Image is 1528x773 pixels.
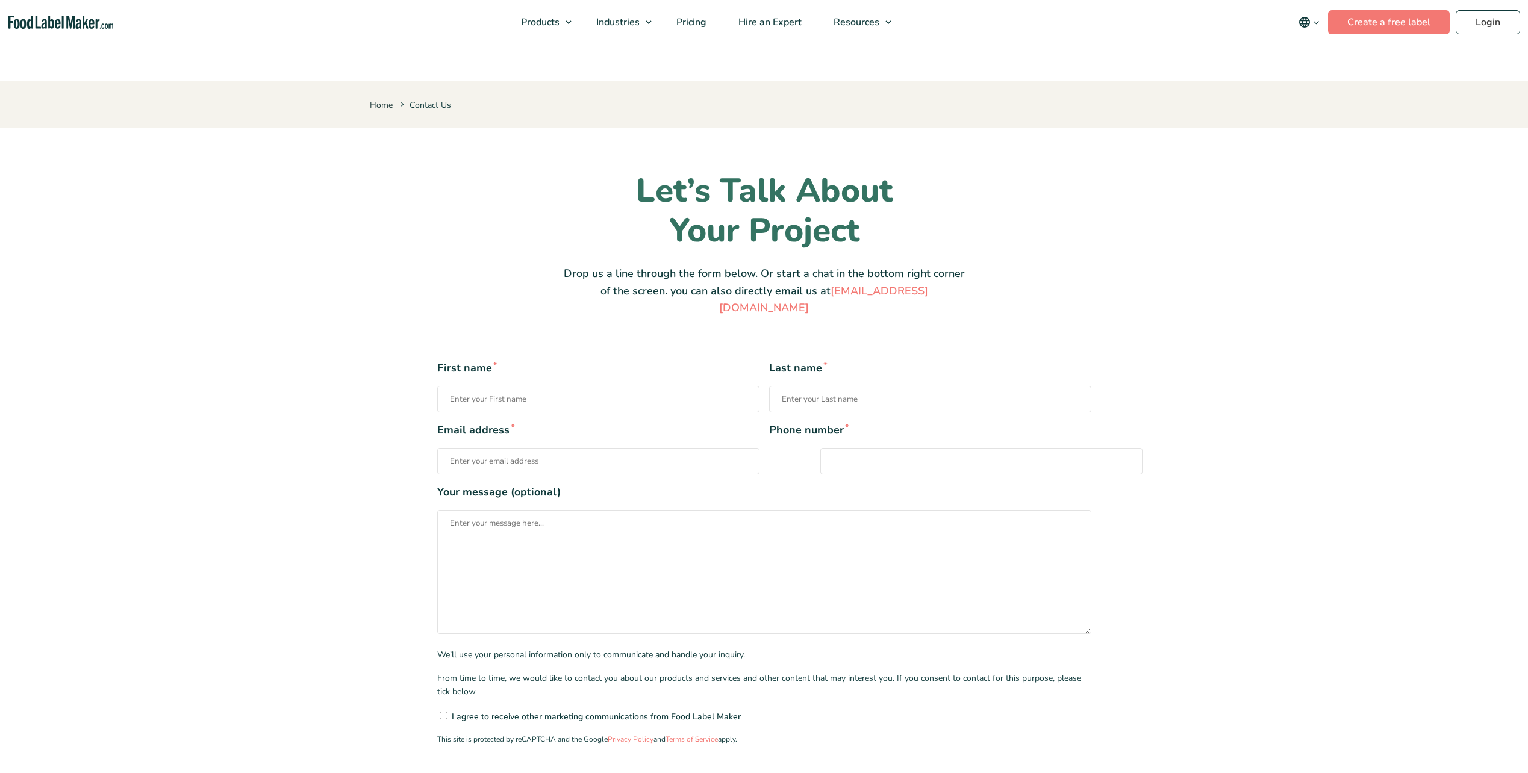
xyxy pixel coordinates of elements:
[437,448,759,474] input: Email address*
[437,484,1091,500] span: Your message (optional)
[370,99,393,111] a: Home
[437,672,1091,699] p: From time to time, we would like to contact you about our products and services and other content...
[673,16,708,29] span: Pricing
[735,16,803,29] span: Hire an Expert
[440,712,447,719] input: I agree to receive other marketing communications from Food Label Maker
[769,386,1091,412] input: Last name*
[437,386,759,412] input: First name*
[437,734,1091,745] p: This site is protected by reCAPTCHA and the Google and apply.
[437,360,759,376] span: First name
[1456,10,1520,34] a: Login
[437,648,1091,662] p: We’ll use your personal information only to communicate and handle your inquiry.
[593,16,641,29] span: Industries
[1328,10,1450,34] a: Create a free label
[517,16,561,29] span: Products
[449,711,741,722] span: I agree to receive other marketing communications from Food Label Maker
[820,448,1143,474] input: Phone number*
[437,422,759,438] span: Email address
[830,16,881,29] span: Resources
[666,734,718,744] a: Terms of Service
[437,510,1091,634] textarea: Your message (optional)
[563,265,966,317] p: Drop us a line through the form below. Or start a chat in the bottom right corner of the screen. ...
[769,422,1091,438] span: Phone number
[563,171,966,250] h1: Let’s Talk About Your Project
[769,360,1091,376] span: Last name
[608,734,653,744] a: Privacy Policy
[398,99,451,111] span: Contact Us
